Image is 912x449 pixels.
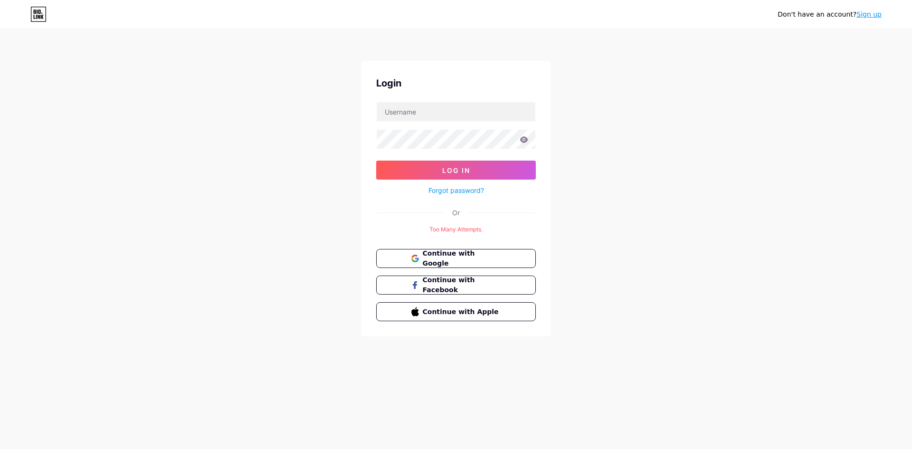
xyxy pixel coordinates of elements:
[856,10,882,18] a: Sign up
[376,161,536,180] button: Log In
[376,276,536,295] button: Continue with Facebook
[376,302,536,321] button: Continue with Apple
[452,208,460,218] div: Or
[377,102,535,121] input: Username
[376,249,536,268] button: Continue with Google
[376,225,536,234] div: Too Many Attempts.
[423,275,501,295] span: Continue with Facebook
[423,307,501,317] span: Continue with Apple
[428,185,484,195] a: Forgot password?
[778,10,882,19] div: Don't have an account?
[442,166,470,174] span: Log In
[423,248,501,268] span: Continue with Google
[376,76,536,90] div: Login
